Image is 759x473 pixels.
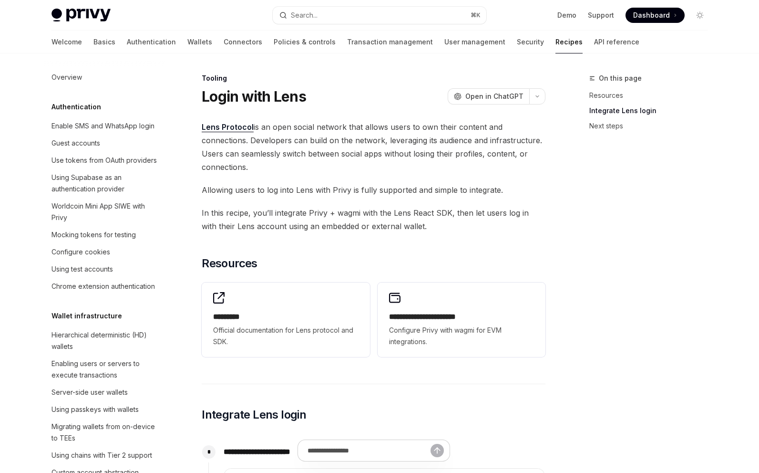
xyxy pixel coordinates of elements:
[517,31,544,53] a: Security
[44,384,166,401] a: Server-side user wallets
[588,11,614,20] a: Support
[202,120,545,174] span: is an open social network that allows users to own their content and connections. Developers can ...
[633,11,670,20] span: Dashboard
[471,11,481,19] span: ⌘ K
[51,200,160,223] div: Worldcoin Mini App SIWE with Privy
[51,358,160,381] div: Enabling users or servers to execute transactions
[44,447,166,464] a: Using chains with Tier 2 support
[202,122,254,132] a: Lens Protocol
[202,74,545,83] div: Tooling
[51,404,139,415] div: Using passkeys with wallets
[557,11,576,20] a: Demo
[127,31,176,53] a: Authentication
[465,92,523,101] span: Open in ChatGPT
[51,450,152,461] div: Using chains with Tier 2 support
[594,31,639,53] a: API reference
[51,229,136,241] div: Mocking tokens for testing
[44,135,166,152] a: Guest accounts
[187,31,212,53] a: Wallets
[51,246,110,258] div: Configure cookies
[273,7,486,24] button: Open search
[51,120,154,132] div: Enable SMS and WhatsApp login
[347,31,433,53] a: Transaction management
[692,8,708,23] button: Toggle dark mode
[291,10,318,21] div: Search...
[431,444,444,457] button: Send message
[202,407,306,422] span: Integrate Lens login
[51,281,155,292] div: Chrome extension authentication
[44,169,166,198] a: Using Supabase as an authentication provider
[389,325,534,347] span: Configure Privy with wagmi for EVM integrations.
[589,118,715,134] a: Next steps
[44,243,166,261] a: Configure cookies
[51,155,157,166] div: Use tokens from OAuth providers
[93,31,115,53] a: Basics
[444,31,505,53] a: User management
[213,325,358,347] span: Official documentation for Lens protocol and SDK.
[555,31,583,53] a: Recipes
[202,183,545,197] span: Allowing users to log into Lens with Privy is fully supported and simple to integrate.
[202,283,369,357] a: **** ****Official documentation for Lens protocol and SDK.
[51,421,160,444] div: Migrating wallets from on-device to TEEs
[44,355,166,384] a: Enabling users or servers to execute transactions
[44,418,166,447] a: Migrating wallets from on-device to TEEs
[308,440,431,461] input: Ask a question...
[51,387,128,398] div: Server-side user wallets
[589,103,715,118] a: Integrate Lens login
[274,31,336,53] a: Policies & controls
[51,172,160,195] div: Using Supabase as an authentication provider
[44,226,166,243] a: Mocking tokens for testing
[44,198,166,226] a: Worldcoin Mini App SIWE with Privy
[44,69,166,86] a: Overview
[51,329,160,352] div: Hierarchical deterministic (HD) wallets
[589,88,715,103] a: Resources
[626,8,685,23] a: Dashboard
[44,261,166,278] a: Using test accounts
[448,88,529,105] button: Open in ChatGPT
[51,9,111,22] img: light logo
[51,31,82,53] a: Welcome
[599,73,642,84] span: On this page
[44,117,166,135] a: Enable SMS and WhatsApp login
[51,137,100,149] div: Guest accounts
[202,206,545,233] span: In this recipe, you’ll integrate Privy + wagmi with the Lens React SDK, then let users log in wit...
[51,72,82,83] div: Overview
[44,326,166,355] a: Hierarchical deterministic (HD) wallets
[44,152,166,169] a: Use tokens from OAuth providers
[44,401,166,418] a: Using passkeys with wallets
[51,263,113,275] div: Using test accounts
[44,278,166,295] a: Chrome extension authentication
[202,256,257,271] span: Resources
[51,101,101,113] h5: Authentication
[202,88,306,105] h1: Login with Lens
[51,310,122,322] h5: Wallet infrastructure
[224,31,262,53] a: Connectors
